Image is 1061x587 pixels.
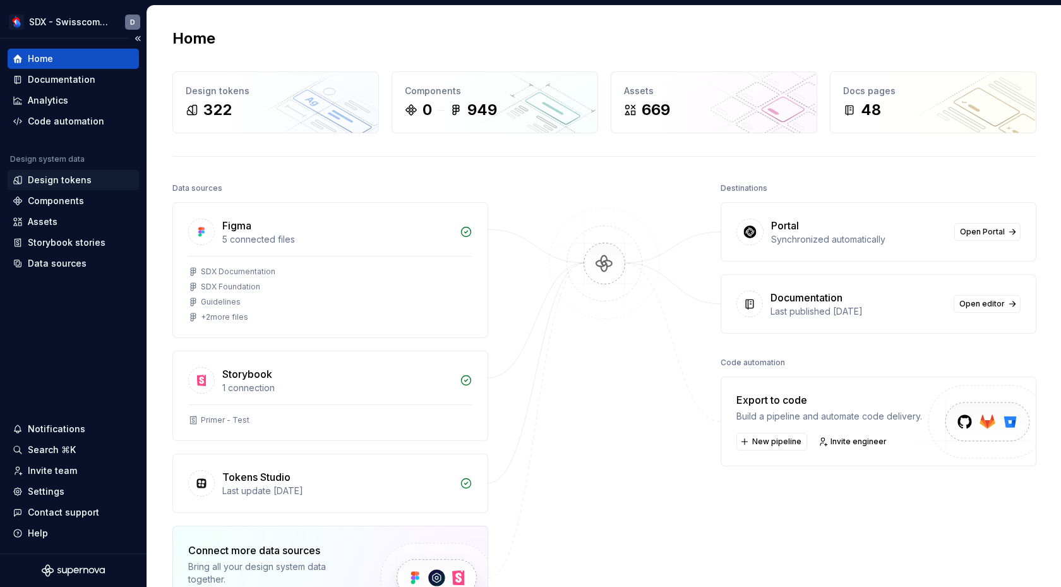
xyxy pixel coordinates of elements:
[222,366,272,382] div: Storybook
[28,423,85,435] div: Notifications
[721,354,785,372] div: Code automation
[203,100,232,120] div: 322
[770,305,946,318] div: Last published [DATE]
[10,154,85,164] div: Design system data
[28,195,84,207] div: Components
[28,94,68,107] div: Analytics
[954,223,1021,241] a: Open Portal
[8,233,139,253] a: Storybook stories
[201,415,249,425] div: Primer - Test
[8,90,139,111] a: Analytics
[721,179,767,197] div: Destinations
[222,469,291,485] div: Tokens Studio
[172,28,215,49] h2: Home
[830,437,887,447] span: Invite engineer
[736,392,922,408] div: Export to code
[8,111,139,131] a: Code automation
[172,454,488,513] a: Tokens StudioLast update [DATE]
[130,17,135,27] div: D
[736,433,807,451] button: New pipeline
[172,202,488,338] a: Figma5 connected filesSDX DocumentationSDX FoundationGuidelines+2more files
[960,227,1005,237] span: Open Portal
[770,290,842,305] div: Documentation
[8,502,139,523] button: Contact support
[28,174,92,186] div: Design tokens
[172,71,379,133] a: Design tokens322
[188,560,359,586] div: Bring all your design system data together.
[28,464,77,477] div: Invite team
[201,282,260,292] div: SDX Foundation
[28,527,48,540] div: Help
[28,444,76,456] div: Search ⌘K
[28,73,95,86] div: Documentation
[8,419,139,439] button: Notifications
[954,295,1021,313] a: Open editor
[8,461,139,481] a: Invite team
[392,71,598,133] a: Components0949
[188,543,359,558] div: Connect more data sources
[201,312,248,322] div: + 2 more files
[8,253,139,274] a: Data sources
[8,170,139,190] a: Design tokens
[830,71,1036,133] a: Docs pages48
[467,100,497,120] div: 949
[129,30,147,47] button: Collapse sidebar
[222,382,452,394] div: 1 connection
[8,440,139,460] button: Search ⌘K
[28,215,57,228] div: Assets
[959,299,1005,309] span: Open editor
[28,236,105,249] div: Storybook stories
[172,179,222,197] div: Data sources
[172,351,488,441] a: Storybook1 connectionPrimer - Test
[736,410,922,423] div: Build a pipeline and automate code delivery.
[8,523,139,543] button: Help
[861,100,881,120] div: 48
[611,71,817,133] a: Assets669
[29,16,110,28] div: SDX - Swisscom Digital Experience
[201,297,241,307] div: Guidelines
[8,212,139,232] a: Assets
[815,433,892,451] a: Invite engineer
[3,8,144,35] button: SDX - Swisscom Digital ExperienceD
[201,267,275,277] div: SDX Documentation
[28,257,87,270] div: Data sources
[752,437,801,447] span: New pipeline
[42,564,105,577] svg: Supernova Logo
[28,506,99,519] div: Contact support
[8,481,139,502] a: Settings
[9,15,24,30] img: fc0ed557-73b3-4f8f-bd58-0c7fdd7a87c5.png
[771,233,947,246] div: Synchronized automatically
[28,52,53,65] div: Home
[28,485,64,498] div: Settings
[222,218,251,233] div: Figma
[771,218,799,233] div: Portal
[8,70,139,90] a: Documentation
[222,233,452,246] div: 5 connected files
[405,85,585,97] div: Components
[186,85,366,97] div: Design tokens
[624,85,804,97] div: Assets
[8,49,139,69] a: Home
[423,100,432,120] div: 0
[8,191,139,211] a: Components
[642,100,670,120] div: 669
[843,85,1023,97] div: Docs pages
[28,115,104,128] div: Code automation
[222,485,452,497] div: Last update [DATE]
